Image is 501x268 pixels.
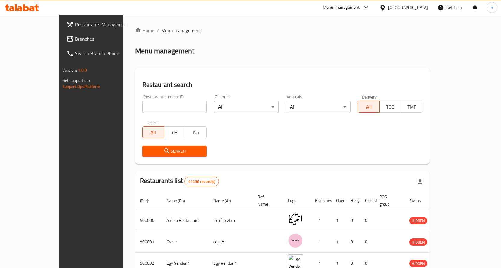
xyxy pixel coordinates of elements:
[346,210,360,231] td: 0
[388,4,428,11] div: [GEOGRAPHIC_DATA]
[360,102,377,111] span: All
[346,231,360,253] td: 0
[166,197,193,204] span: Name (En)
[310,231,331,253] td: 1
[409,239,427,246] span: HIDDEN
[288,212,303,227] img: Antika Restaurant
[413,174,427,189] div: Export file
[360,210,375,231] td: 0
[157,27,159,34] li: /
[62,46,143,61] a: Search Branch Phone
[135,27,430,34] nav: breadcrumb
[145,128,162,137] span: All
[360,231,375,253] td: 0
[379,193,397,208] span: POS group
[362,95,377,99] label: Delivery
[166,128,183,137] span: Yes
[184,177,219,186] div: Total records count
[135,210,162,231] td: 500000
[288,233,303,248] img: Crave
[142,146,207,157] button: Search
[310,210,331,231] td: 1
[346,191,360,210] th: Busy
[162,231,209,253] td: Crave
[142,126,164,138] button: All
[185,179,219,184] span: 41436 record(s)
[409,217,427,224] span: HIDDEN
[162,210,209,231] td: Antika Restaurant
[323,4,360,11] div: Menu-management
[258,193,276,208] span: Ref. Name
[185,126,207,138] button: No
[401,101,422,113] button: TMP
[379,101,401,113] button: TGO
[62,77,90,84] span: Get support on:
[360,191,375,210] th: Closed
[283,191,310,210] th: Logo
[62,17,143,32] a: Restaurants Management
[404,102,420,111] span: TMP
[147,147,202,155] span: Search
[209,231,253,253] td: كرييف
[331,191,346,210] th: Open
[161,27,201,34] span: Menu management
[164,126,185,138] button: Yes
[142,80,423,89] h2: Restaurant search
[75,21,138,28] span: Restaurants Management
[140,197,151,204] span: ID
[135,27,154,34] a: Home
[214,101,279,113] div: All
[78,66,87,74] span: 1.0.0
[75,50,138,57] span: Search Branch Phone
[286,101,351,113] div: All
[135,231,162,253] td: 500001
[188,128,204,137] span: No
[409,260,427,267] span: HIDDEN
[409,197,429,204] span: Status
[209,210,253,231] td: مطعم أنتيكا
[382,102,399,111] span: TGO
[310,191,331,210] th: Branches
[62,32,143,46] a: Branches
[62,83,101,90] a: Support.OpsPlatform
[358,101,379,113] button: All
[140,176,219,186] h2: Restaurants list
[135,46,194,56] h2: Menu management
[142,101,207,113] input: Search for restaurant name or ID..
[147,120,158,125] label: Upsell
[331,210,346,231] td: 1
[331,231,346,253] td: 1
[213,197,239,204] span: Name (Ar)
[62,66,77,74] span: Version:
[491,4,493,11] span: n
[75,35,138,43] span: Branches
